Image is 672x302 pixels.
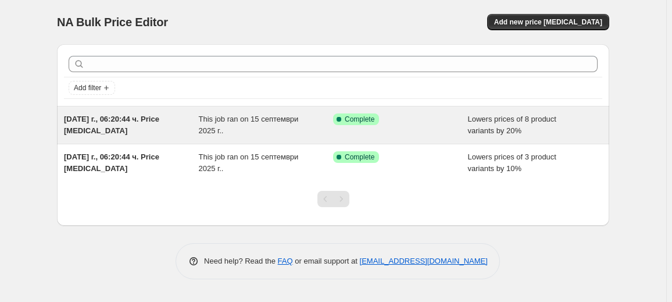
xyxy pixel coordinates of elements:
span: This job ran on 15 септември 2025 г.. [199,152,299,173]
span: or email support at [293,257,360,265]
span: Lowers prices of 3 product variants by 10% [468,152,556,173]
span: Lowers prices of 8 product variants by 20% [468,115,556,135]
span: [DATE] г., 06:20:44 ч. Price [MEDICAL_DATA] [64,152,159,173]
a: FAQ [278,257,293,265]
span: Add new price [MEDICAL_DATA] [494,17,602,27]
span: Need help? Read the [204,257,278,265]
nav: Pagination [317,191,349,207]
button: Add new price [MEDICAL_DATA] [487,14,609,30]
span: NA Bulk Price Editor [57,16,168,29]
span: Add filter [74,83,101,93]
span: This job ran on 15 септември 2025 г.. [199,115,299,135]
span: Complete [345,115,374,124]
a: [EMAIL_ADDRESS][DOMAIN_NAME] [360,257,488,265]
button: Add filter [69,81,115,95]
span: Complete [345,152,374,162]
span: [DATE] г., 06:20:44 ч. Price [MEDICAL_DATA] [64,115,159,135]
